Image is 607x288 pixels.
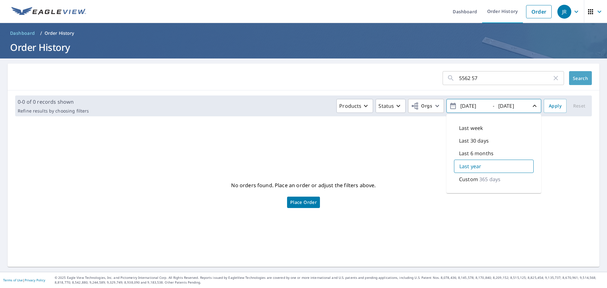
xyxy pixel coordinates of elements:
[526,5,552,18] a: Order
[336,99,373,113] button: Products
[8,28,38,38] a: Dashboard
[10,30,35,36] span: Dashboard
[458,101,489,111] input: yyyy/mm/dd
[549,102,561,110] span: Apply
[40,29,42,37] li: /
[8,28,599,38] nav: breadcrumb
[408,99,444,113] button: Orgs
[3,278,45,282] p: |
[449,101,538,112] span: -
[25,278,45,282] a: Privacy Policy
[454,134,534,147] div: Last 30 days
[8,41,599,54] h1: Order History
[544,99,567,113] button: Apply
[231,180,376,190] p: No orders found. Place an order or adjust the filters above.
[496,101,527,111] input: yyyy/mm/dd
[459,69,552,87] input: Address, Report #, Claim ID, etc.
[569,71,592,85] button: Search
[55,275,604,285] p: © 2025 Eagle View Technologies, Inc. and Pictometry International Corp. All Rights Reserved. Repo...
[11,7,86,16] img: EV Logo
[454,173,534,186] div: Custom365 days
[411,102,432,110] span: Orgs
[18,98,89,106] p: 0-0 of 0 records shown
[18,108,89,114] p: Refine results by choosing filters
[459,150,494,157] p: Last 6 months
[376,99,406,113] button: Status
[574,75,587,81] span: Search
[287,197,320,208] a: Place Order
[479,175,500,183] p: 365 days
[459,137,489,144] p: Last 30 days
[454,147,534,160] div: Last 6 months
[339,102,361,110] p: Products
[45,30,74,36] p: Order History
[454,122,534,134] div: Last week
[378,102,394,110] p: Status
[459,124,483,132] p: Last week
[3,278,23,282] a: Terms of Use
[454,160,534,173] div: Last year
[557,5,571,19] div: JR
[459,175,478,183] p: Custom
[446,99,541,113] button: -
[459,162,481,170] p: Last year
[290,201,317,204] span: Place Order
